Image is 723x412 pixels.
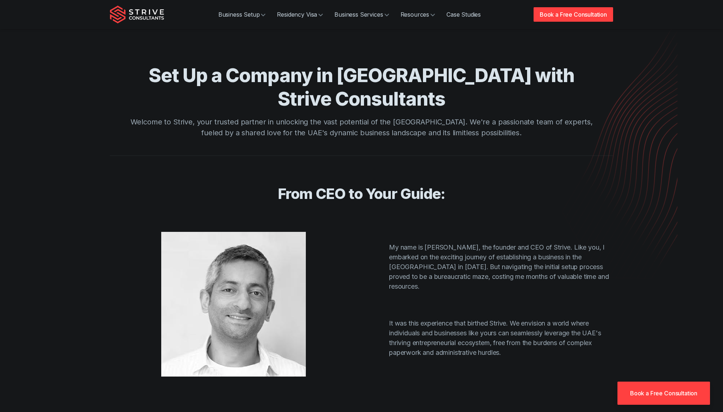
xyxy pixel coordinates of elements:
[389,242,613,291] p: My name is [PERSON_NAME], the founder and CEO of Strive. Like you, I embarked on the exciting jou...
[161,232,306,377] img: Pali Banwait
[617,382,710,405] a: Book a Free Consultation
[110,5,164,24] img: Strive Consultants
[329,7,394,22] a: Business Services
[395,7,441,22] a: Resources
[534,7,613,22] a: Book a Free Consultation
[441,7,487,22] a: Case Studies
[271,7,329,22] a: Residency Visa
[213,7,271,22] a: Business Setup
[130,116,593,138] p: Welcome to Strive, your trusted partner in unlocking the vast potential of the [GEOGRAPHIC_DATA]....
[130,64,593,111] h1: Set Up a Company in [GEOGRAPHIC_DATA] with Strive Consultants
[130,185,593,203] h2: From CEO to Your Guide:
[389,318,613,357] p: It was this experience that birthed Strive. We envision a world where individuals and businesses ...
